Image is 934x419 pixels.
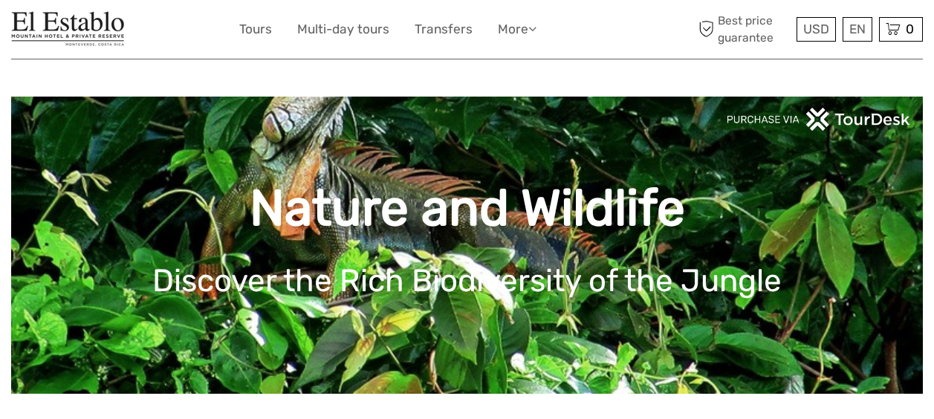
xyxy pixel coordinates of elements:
[904,22,916,36] span: 0
[803,22,829,36] span: USD
[33,262,901,299] h1: Discover the Rich Biodiversity of the Jungle
[33,178,901,238] h1: Nature and Wildlife
[843,17,872,42] div: EN
[11,11,126,48] img: El Establo Mountain Hotel
[726,108,912,131] img: PurchaseViaTourDeskwhite.png
[498,19,536,40] a: More
[695,13,793,45] span: Best price guarantee
[239,19,272,40] a: Tours
[297,19,389,40] a: Multi-day tours
[415,19,473,40] a: Transfers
